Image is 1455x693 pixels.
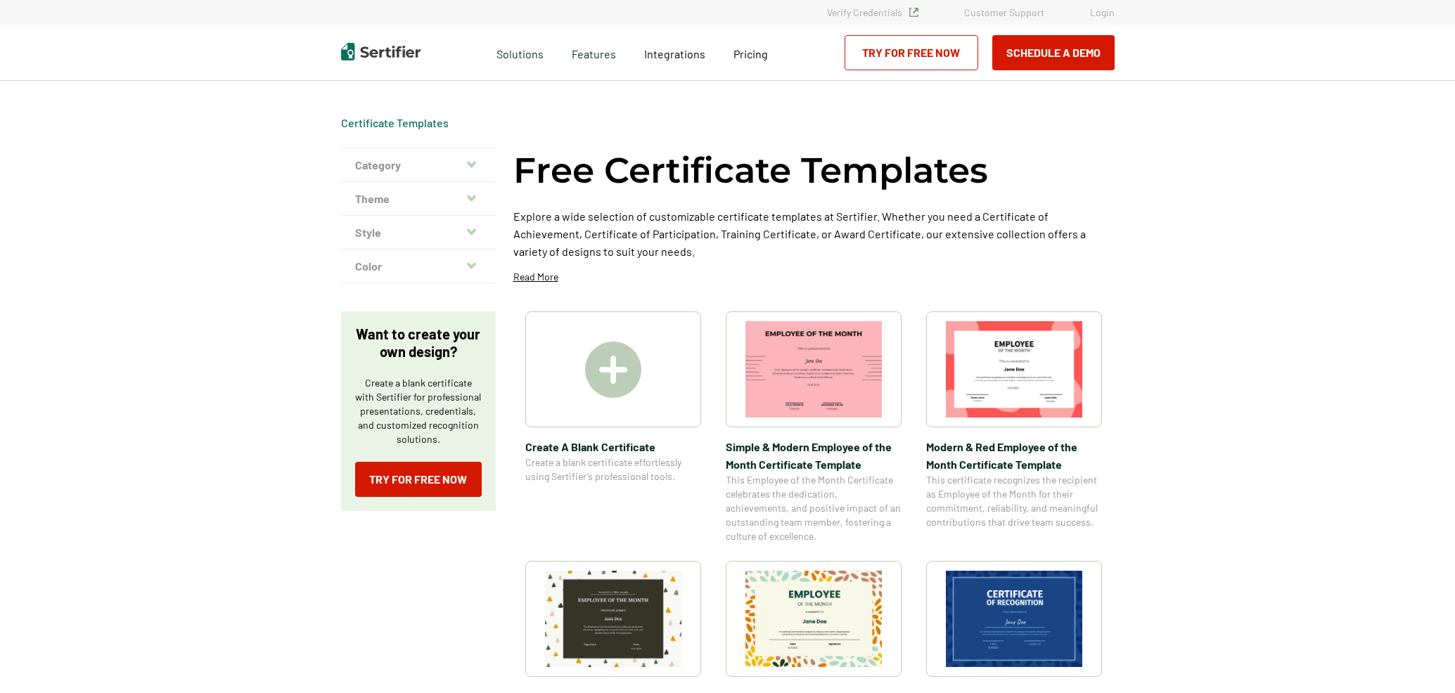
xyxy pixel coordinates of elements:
a: Pricing [733,44,768,61]
img: Create A Blank Certificate [585,342,641,398]
button: Theme [341,182,496,216]
a: Simple & Modern Employee of the Month Certificate TemplateSimple & Modern Employee of the Month C... [726,311,902,543]
span: Modern & Red Employee of the Month Certificate Template [926,438,1102,473]
button: Category [341,148,496,182]
span: Pricing [733,47,768,60]
button: Color [341,250,496,283]
a: Modern & Red Employee of the Month Certificate TemplateModern & Red Employee of the Month Certifi... [926,311,1102,543]
img: Modern & Red Employee of the Month Certificate Template [946,321,1082,417]
img: Modern Dark Blue Employee of the Month Certificate Template [946,571,1082,667]
span: Solutions [496,44,544,61]
img: Verified [909,8,918,17]
img: Simple & Colorful Employee of the Month Certificate Template [545,571,681,667]
span: Features [572,44,616,61]
span: Certificate Templates [341,116,449,130]
a: Verify Credentials [827,6,918,18]
p: Want to create your own design? [355,325,482,361]
span: This Employee of the Month Certificate celebrates the dedication, achievements, and positive impa... [726,473,902,543]
img: Sertifier | Digital Credentialing Platform [341,43,421,60]
p: Explore a wide selection of customizable certificate templates at Sertifier. Whether you need a C... [513,207,1115,260]
a: Integrations [644,44,705,61]
img: Simple and Patterned Employee of the Month Certificate Template [745,571,882,667]
p: Read More [513,270,558,284]
img: Simple & Modern Employee of the Month Certificate Template [745,321,882,417]
a: Try for Free Now [355,462,482,497]
span: Create A Blank Certificate [525,438,701,455]
button: Style [341,216,496,250]
h1: Free Certificate Templates [513,148,988,193]
a: Login [1090,6,1115,18]
span: This certificate recognizes the recipient as Employee of the Month for their commitment, reliabil... [926,473,1102,529]
p: Create a blank certificate with Sertifier for professional presentations, credentials, and custom... [355,376,482,446]
span: Simple & Modern Employee of the Month Certificate Template [726,438,902,473]
div: Breadcrumb [341,116,449,130]
span: Create a blank certificate effortlessly using Sertifier’s professional tools. [525,455,701,484]
a: Try for Free Now [845,35,978,70]
span: Integrations [644,47,705,60]
a: Customer Support [964,6,1044,18]
a: Certificate Templates [341,116,449,129]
